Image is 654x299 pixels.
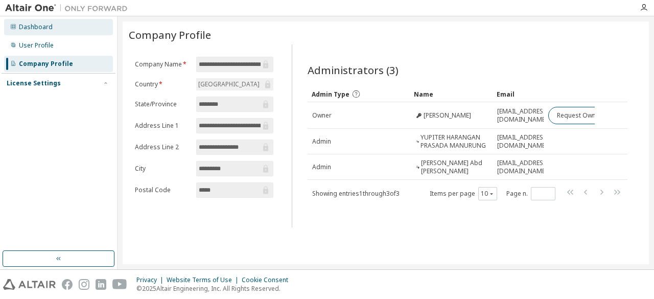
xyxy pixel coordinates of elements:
[414,86,489,102] div: Name
[421,133,488,150] span: YUPITER HARANGAN PRASADA MANURUNG
[19,60,73,68] div: Company Profile
[129,28,211,42] span: Company Profile
[242,276,294,284] div: Cookie Consent
[506,187,555,200] span: Page n.
[424,111,471,120] span: [PERSON_NAME]
[19,23,53,31] div: Dashboard
[135,60,190,68] label: Company Name
[196,78,273,90] div: [GEOGRAPHIC_DATA]
[312,189,400,198] span: Showing entries 1 through 3 of 3
[135,143,190,151] label: Address Line 2
[136,284,294,293] p: © 2025 Altair Engineering, Inc. All Rights Reserved.
[3,279,56,290] img: altair_logo.svg
[497,86,540,102] div: Email
[19,41,54,50] div: User Profile
[7,79,61,87] div: License Settings
[135,122,190,130] label: Address Line 1
[548,107,635,124] button: Request Owner Change
[421,159,488,175] span: [PERSON_NAME] Abd [PERSON_NAME]
[197,79,261,90] div: [GEOGRAPHIC_DATA]
[135,186,190,194] label: Postal Code
[167,276,242,284] div: Website Terms of Use
[136,276,167,284] div: Privacy
[96,279,106,290] img: linkedin.svg
[135,80,190,88] label: Country
[312,163,331,171] span: Admin
[497,133,549,150] span: [EMAIL_ADDRESS][DOMAIN_NAME]
[135,165,190,173] label: City
[430,187,497,200] span: Items per page
[312,90,349,99] span: Admin Type
[312,111,332,120] span: Owner
[481,190,495,198] button: 10
[497,159,549,175] span: [EMAIL_ADDRESS][DOMAIN_NAME]
[497,107,549,124] span: [EMAIL_ADDRESS][DOMAIN_NAME]
[312,137,331,146] span: Admin
[112,279,127,290] img: youtube.svg
[135,100,190,108] label: State/Province
[5,3,133,13] img: Altair One
[79,279,89,290] img: instagram.svg
[308,63,399,77] span: Administrators (3)
[62,279,73,290] img: facebook.svg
